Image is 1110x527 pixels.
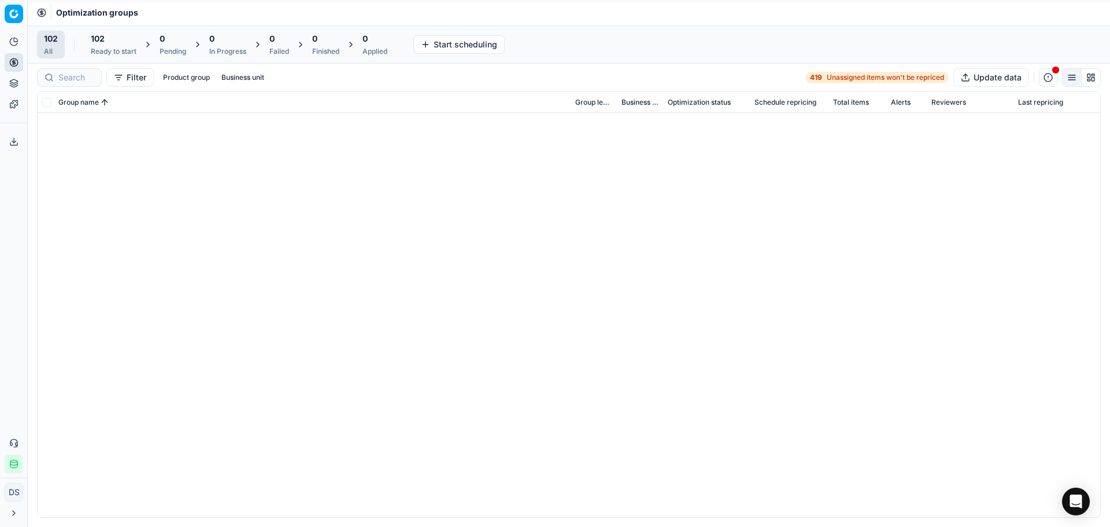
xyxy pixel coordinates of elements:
span: Optimization groups [56,7,138,19]
span: Business unit [621,98,658,107]
div: Applied [362,47,387,56]
a: 419Unassigned items won't be repriced [805,72,949,83]
button: Filter [106,68,154,87]
strong: 419 [810,73,822,82]
nav: breadcrumb [56,7,138,19]
input: Search [58,72,94,83]
div: All [44,47,58,56]
span: 0 [209,33,214,45]
div: In Progress [209,47,246,56]
div: Ready to start [91,47,136,56]
div: Failed [269,47,289,56]
span: Optimization status [668,98,731,107]
span: Schedule repricing [754,98,816,107]
div: Open Intercom Messenger [1062,488,1090,515]
span: Last repricing [1018,98,1063,107]
button: Product group [158,71,214,84]
span: 0 [269,33,275,45]
span: Group level [575,98,612,107]
div: Finished [312,47,339,56]
button: Business unit [217,71,269,84]
span: 102 [44,33,58,45]
button: Sorted by Group name ascending [99,97,110,108]
div: Pending [160,47,186,56]
span: 0 [312,33,317,45]
button: Start scheduling [413,35,505,54]
button: Update data [953,68,1029,87]
span: Unassigned items won't be repriced [827,73,944,82]
span: 0 [362,33,368,45]
span: Reviewers [931,98,966,107]
span: 102 [91,33,105,45]
span: Total items [833,98,869,107]
span: 0 [160,33,165,45]
span: Alerts [891,98,911,107]
span: Group name [58,98,99,107]
button: DS [5,483,23,502]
